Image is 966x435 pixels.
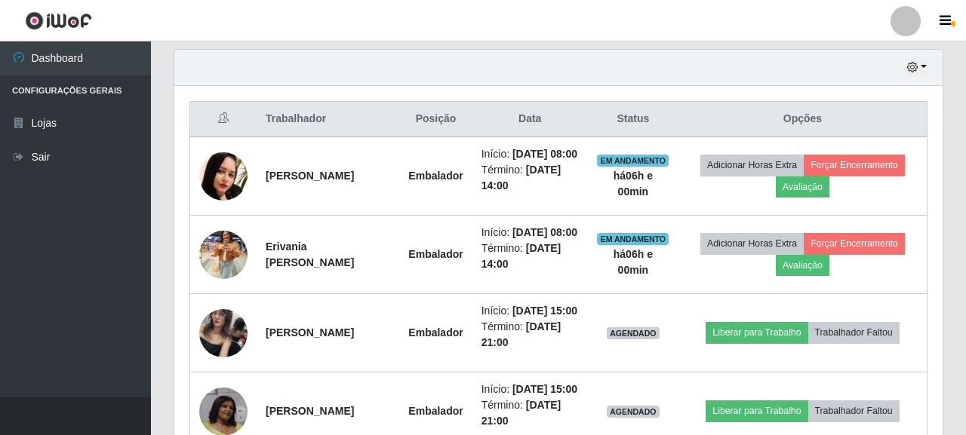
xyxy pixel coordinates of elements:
[808,400,900,421] button: Trabalhador Faltou
[512,383,577,395] time: [DATE] 15:00
[257,102,399,137] th: Trabalhador
[266,405,354,417] strong: [PERSON_NAME]
[776,255,829,276] button: Avaliação
[481,397,579,429] li: Término:
[481,146,579,162] li: Início:
[481,303,579,319] li: Início:
[512,305,577,317] time: [DATE] 15:00
[199,152,248,200] img: 1753885080461.jpeg
[408,248,463,260] strong: Embalador
[607,327,660,339] span: AGENDADO
[588,102,678,137] th: Status
[199,301,248,365] img: 1628262185809.jpeg
[607,406,660,418] span: AGENDADO
[481,162,579,194] li: Término:
[597,233,669,245] span: EM ANDAMENTO
[776,176,829,198] button: Avaliação
[481,240,579,272] li: Término:
[700,155,804,176] button: Adicionar Horas Extra
[199,222,248,286] img: 1756522276580.jpeg
[408,170,463,182] strong: Embalador
[481,381,579,397] li: Início:
[678,102,928,137] th: Opções
[808,322,900,343] button: Trabalhador Faltou
[408,326,463,339] strong: Embalador
[614,248,653,276] strong: há 06 h e 00 min
[408,405,463,417] strong: Embalador
[481,319,579,351] li: Término:
[512,148,577,160] time: [DATE] 08:00
[706,400,808,421] button: Liberar para Trabalho
[706,322,808,343] button: Liberar para Trabalho
[804,155,905,176] button: Forçar Encerramento
[700,233,804,254] button: Adicionar Horas Extra
[266,326,354,339] strong: [PERSON_NAME]
[481,225,579,240] li: Início:
[512,226,577,238] time: [DATE] 08:00
[597,155,669,167] span: EM ANDAMENTO
[804,233,905,254] button: Forçar Encerramento
[472,102,588,137] th: Data
[25,11,92,30] img: CoreUI Logo
[266,170,354,182] strong: [PERSON_NAME]
[266,240,354,268] strong: Erivania [PERSON_NAME]
[614,170,653,198] strong: há 06 h e 00 min
[399,102,472,137] th: Posição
